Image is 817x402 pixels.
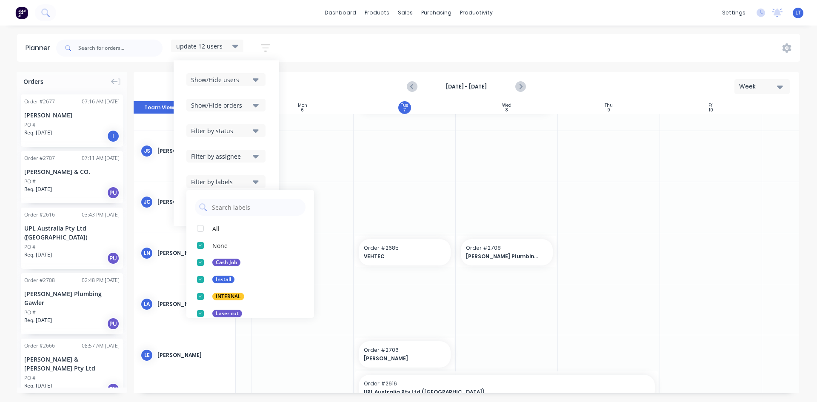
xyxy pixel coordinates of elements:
[212,241,228,250] div: None
[24,374,36,382] div: PO #
[191,75,250,84] div: Show/Hide users
[403,108,406,112] div: 7
[502,103,511,108] div: Wed
[456,6,497,19] div: productivity
[191,101,250,110] div: Show/Hide orders
[78,40,163,57] input: Search for orders...
[364,388,621,396] span: UPL Australia Pty Ltd ([GEOGRAPHIC_DATA])
[82,277,120,284] div: 02:48 PM [DATE]
[82,342,120,350] div: 08:57 AM [DATE]
[795,9,801,17] span: LT
[191,126,250,135] div: Filter by status
[107,130,120,143] div: I
[211,199,301,216] input: Search labels
[24,154,55,162] div: Order # 2707
[24,316,52,324] span: Req. [DATE]
[24,121,36,129] div: PO #
[401,103,408,108] div: Tue
[364,355,437,362] span: [PERSON_NAME]
[24,129,52,137] span: Req. [DATE]
[24,243,36,251] div: PO #
[709,108,713,112] div: 10
[364,253,437,260] span: VEHTEC
[364,346,446,354] span: Order # 2706
[24,342,55,350] div: Order # 2666
[24,382,52,390] span: Req. [DATE]
[394,6,417,19] div: sales
[157,249,229,257] div: [PERSON_NAME]
[24,111,120,120] div: [PERSON_NAME]
[26,43,54,53] div: Planner
[417,6,456,19] div: purchasing
[191,152,250,161] div: Filter by assignee
[140,247,153,259] div: LN
[24,224,120,242] div: UPL Australia Pty Ltd ([GEOGRAPHIC_DATA])
[24,289,120,307] div: [PERSON_NAME] Plumbing Gawler
[140,145,153,157] div: JS
[212,224,220,233] div: All
[298,103,307,108] div: Mon
[718,6,750,19] div: settings
[24,251,52,259] span: Req. [DATE]
[191,177,250,186] div: Filter by labels
[157,198,229,206] div: [PERSON_NAME]
[212,293,244,300] div: INTERNAL
[364,380,650,388] span: Order # 2616
[82,211,120,219] div: 03:43 PM [DATE]
[24,211,55,219] div: Order # 2616
[708,103,714,108] div: Fri
[301,108,304,112] div: 6
[734,79,790,94] button: Week
[212,276,234,283] div: Install
[24,185,52,193] span: Req. [DATE]
[424,83,509,91] strong: [DATE] - [DATE]
[140,298,153,311] div: LA
[24,167,120,176] div: [PERSON_NAME] & CO.
[605,103,613,108] div: Thu
[24,355,120,373] div: [PERSON_NAME] & [PERSON_NAME] Pty Ltd
[739,82,778,91] div: Week
[608,108,610,112] div: 9
[107,252,120,265] div: PU
[140,349,153,362] div: LE
[107,317,120,330] div: PU
[107,186,120,199] div: PU
[320,6,360,19] a: dashboard
[360,6,394,19] div: products
[157,300,229,308] div: [PERSON_NAME]
[466,244,548,252] span: Order # 2708
[82,154,120,162] div: 07:11 AM [DATE]
[140,196,153,208] div: JC
[466,253,540,260] span: [PERSON_NAME] Plumbing Gawler
[23,77,43,86] span: Orders
[212,310,242,317] div: Laser cut
[176,42,223,51] span: update 12 users
[157,147,229,155] div: [PERSON_NAME]
[24,277,55,284] div: Order # 2708
[24,309,36,316] div: PO #
[364,244,446,252] span: Order # 2685
[82,98,120,105] div: 07:16 AM [DATE]
[24,178,36,185] div: PO #
[107,383,120,396] div: PU
[212,259,240,266] div: Cash Job
[15,6,28,19] img: Factory
[157,351,229,359] div: [PERSON_NAME]
[24,98,55,105] div: Order # 2677
[134,101,185,114] button: Team View
[506,108,508,112] div: 8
